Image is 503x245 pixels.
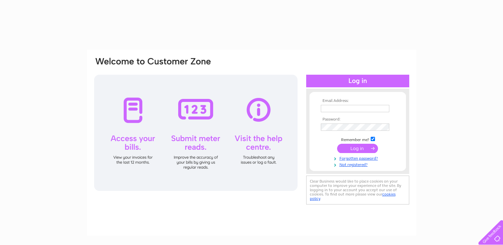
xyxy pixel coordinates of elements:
a: cookies policy [310,192,396,201]
th: Email Address: [319,99,396,103]
a: Forgotten password? [321,155,396,161]
input: Submit [337,144,378,153]
td: Remember me? [319,136,396,142]
div: Clear Business would like to place cookies on your computer to improve your experience of the sit... [306,176,409,204]
a: Not registered? [321,161,396,167]
th: Password: [319,117,396,122]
